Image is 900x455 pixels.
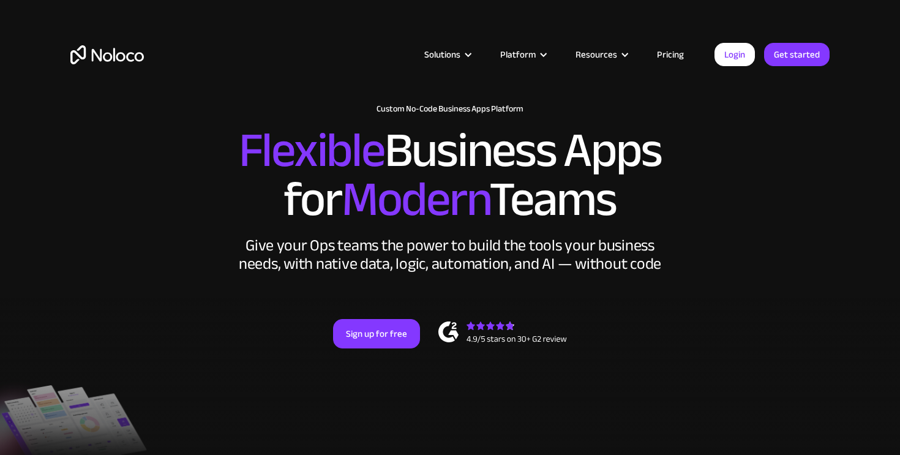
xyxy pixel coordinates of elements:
[500,47,536,62] div: Platform
[764,43,830,66] a: Get started
[333,319,420,348] a: Sign up for free
[424,47,460,62] div: Solutions
[70,45,144,64] a: home
[236,236,664,273] div: Give your Ops teams the power to build the tools your business needs, with native data, logic, au...
[342,154,489,245] span: Modern
[714,43,755,66] a: Login
[239,105,384,196] span: Flexible
[409,47,485,62] div: Solutions
[560,47,642,62] div: Resources
[642,47,699,62] a: Pricing
[485,47,560,62] div: Platform
[70,126,830,224] h2: Business Apps for Teams
[576,47,617,62] div: Resources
